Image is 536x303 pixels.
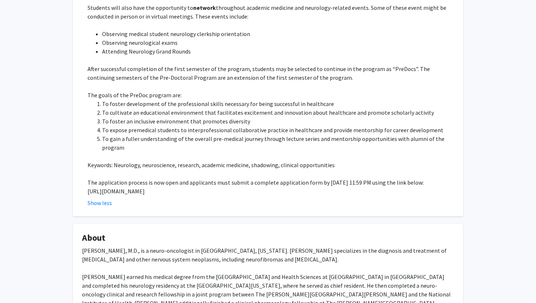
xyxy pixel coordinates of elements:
[102,47,454,56] li: Attending Neurology Grand Rounds
[88,3,454,21] p: Students will also have the opportunity to throughout academic medicine and neurology-related eve...
[193,4,216,11] strong: network
[102,29,454,38] li: Observing medical student neurology clerkship orientation
[82,233,454,243] h4: About
[5,270,31,298] iframe: Chat
[88,161,454,169] p: Keywords: Neurology, neuroscience, research, academic medicine, shadowing, clinical opportunities
[102,126,454,134] li: To expose premedical students to interprofessional collaborative practice in healthcare and provi...
[102,38,454,47] li: Observing neurological exams
[102,134,454,152] li: To gain a fuller understanding of the overall pre-medical journey through lecture series and ment...
[88,187,454,196] p: [URL][DOMAIN_NAME]
[102,117,454,126] li: To foster an inclusive environment that promotes diversity
[88,178,454,187] p: The application process is now open and applicants must submit a complete application form by [DA...
[88,91,454,99] p: The goals of the PreDoc program are:
[88,64,454,82] p: After successful completion of the first semester of the program, students may be selected to con...
[88,198,112,207] button: Show less
[102,99,454,108] li: To foster development of the professional skills necessary for being successful in healthcare
[102,108,454,117] li: To cultivate an educational environment that facilitates excitement and innovation about healthca...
